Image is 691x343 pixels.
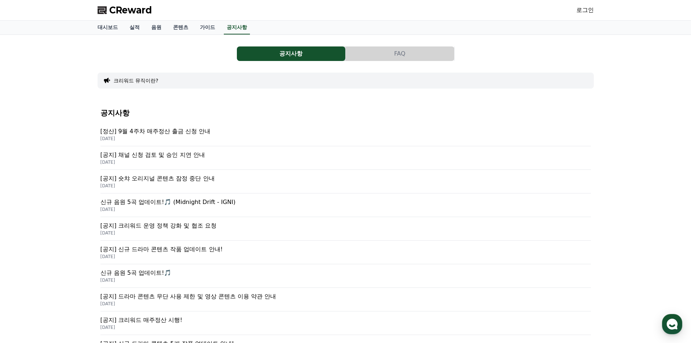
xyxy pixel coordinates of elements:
p: [공지] 크리워드 운영 정책 강화 및 협조 요청 [100,221,591,230]
p: [DATE] [100,207,591,212]
a: 공지사항 [237,46,346,61]
a: 음원 [145,21,167,34]
a: 콘텐츠 [167,21,194,34]
a: 신규 음원 5곡 업데이트!🎵 [DATE] [100,264,591,288]
a: [공지] 크리워드 운영 정책 강화 및 협조 요청 [DATE] [100,217,591,241]
span: CReward [109,4,152,16]
a: 실적 [124,21,145,34]
span: 홈 [23,241,27,247]
p: 신규 음원 5곡 업데이트!🎵 (Midnight Drift - IGNI) [100,198,591,207]
a: 공지사항 [224,21,250,34]
p: [DATE] [100,301,591,307]
a: 대시보드 [92,21,124,34]
p: [DATE] [100,277,591,283]
p: [DATE] [100,159,591,165]
a: [공지] 채널 신청 검토 및 승인 지연 안내 [DATE] [100,146,591,170]
p: [공지] 크리워드 매주정산 시행! [100,316,591,324]
a: 가이드 [194,21,221,34]
p: [DATE] [100,183,591,189]
a: [공지] 신규 드라마 콘텐츠 작품 업데이트 안내! [DATE] [100,241,591,264]
a: 설정 [94,230,139,248]
a: 홈 [2,230,48,248]
p: [DATE] [100,324,591,330]
h4: 공지사항 [100,109,591,117]
button: FAQ [346,46,454,61]
a: CReward [98,4,152,16]
p: [정산] 9월 4주차 매주정산 출금 신청 안내 [100,127,591,136]
a: [공지] 숏챠 오리지널 콘텐츠 잠정 중단 안내 [DATE] [100,170,591,193]
a: FAQ [346,46,455,61]
p: 신규 음원 5곡 업데이트!🎵 [100,269,591,277]
button: 크리워드 뮤직이란? [114,77,159,84]
p: [DATE] [100,254,591,260]
span: 설정 [112,241,121,247]
a: 로그인 [576,6,594,15]
a: 신규 음원 5곡 업데이트!🎵 (Midnight Drift - IGNI) [DATE] [100,193,591,217]
a: [공지] 크리워드 매주정산 시행! [DATE] [100,311,591,335]
p: [공지] 신규 드라마 콘텐츠 작품 업데이트 안내! [100,245,591,254]
span: 대화 [66,241,75,247]
a: [공지] 드라마 콘텐츠 무단 사용 제한 및 영상 콘텐츠 이용 약관 안내 [DATE] [100,288,591,311]
p: [공지] 숏챠 오리지널 콘텐츠 잠정 중단 안내 [100,174,591,183]
p: [DATE] [100,136,591,142]
a: [정산] 9월 4주차 매주정산 출금 신청 안내 [DATE] [100,123,591,146]
p: [공지] 드라마 콘텐츠 무단 사용 제한 및 영상 콘텐츠 이용 약관 안내 [100,292,591,301]
a: 대화 [48,230,94,248]
button: 공지사항 [237,46,345,61]
p: [공지] 채널 신청 검토 및 승인 지연 안내 [100,151,591,159]
p: [DATE] [100,230,591,236]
